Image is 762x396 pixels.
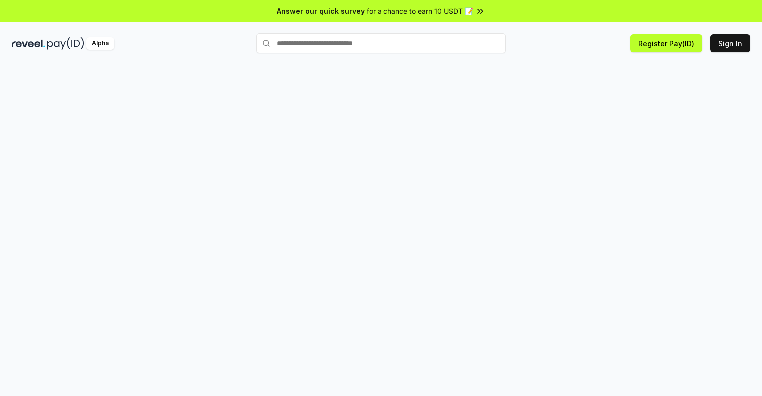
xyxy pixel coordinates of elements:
[630,34,702,52] button: Register Pay(ID)
[367,6,473,16] span: for a chance to earn 10 USDT 📝
[47,37,84,50] img: pay_id
[86,37,114,50] div: Alpha
[277,6,365,16] span: Answer our quick survey
[710,34,750,52] button: Sign In
[12,37,45,50] img: reveel_dark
